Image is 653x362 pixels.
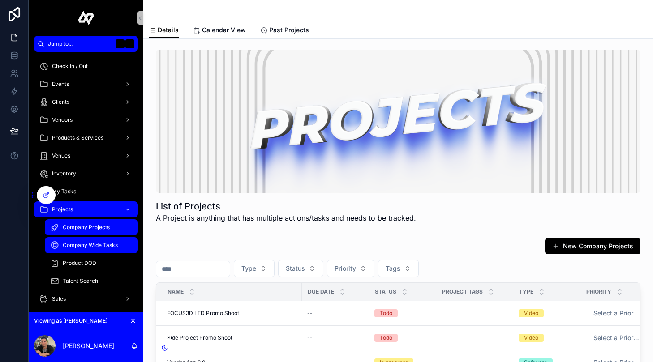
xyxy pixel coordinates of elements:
[52,134,103,141] span: Products & Services
[34,201,138,217] a: Projects
[202,26,246,34] span: Calendar View
[380,309,392,317] div: Todo
[167,310,296,317] a: FOCUS3D LED Promo Shoot
[34,130,138,146] a: Products & Services
[167,334,232,341] span: Side Project Promo Shoot
[193,22,246,40] a: Calendar View
[386,264,400,273] span: Tags
[52,295,66,302] span: Sales
[593,333,640,342] span: Select a Priority
[34,112,138,128] a: Vendors
[63,341,114,350] p: [PERSON_NAME]
[52,116,73,124] span: Vendors
[286,264,305,273] span: Status
[34,36,138,52] button: Jump to...K
[63,224,110,231] span: Company Projects
[149,22,179,39] a: Details
[519,334,575,342] a: Video
[78,11,95,25] img: App logo
[34,148,138,164] a: Venues
[167,334,296,341] a: Side Project Promo Shoot
[126,40,133,47] span: K
[380,334,392,342] div: Todo
[168,288,184,295] span: Name
[52,170,76,177] span: Inventory
[524,309,538,317] div: Video
[234,260,275,277] button: Select Button
[52,152,70,159] span: Venues
[48,40,112,47] span: Jump to...
[545,238,640,254] button: New Company Projects
[34,291,138,307] a: Sales
[269,26,309,34] span: Past Projects
[45,219,138,235] a: Company Projects
[167,310,239,317] span: FOCUS3D LED Promo Shoot
[52,63,88,70] span: Check In / Out
[45,255,138,271] a: Product DOD
[327,260,374,277] button: Select Button
[52,81,69,88] span: Events
[278,260,323,277] button: Select Button
[34,58,138,74] a: Check In / Out
[307,310,364,317] a: --
[374,309,431,317] a: Todo
[519,309,575,317] a: Video
[593,309,640,318] span: Select a Priority
[45,237,138,253] a: Company Wide Tasks
[307,310,313,317] span: --
[586,288,611,295] span: Priority
[308,288,334,295] span: Due Date
[29,52,143,312] div: scrollable content
[241,264,256,273] span: Type
[34,166,138,182] a: Inventory
[519,288,533,295] span: Type
[378,260,419,277] button: Select Button
[34,76,138,92] a: Events
[34,94,138,110] a: Clients
[63,260,96,267] span: Product DOD
[307,334,364,341] a: --
[158,26,179,34] span: Details
[52,188,76,195] span: My Tasks
[524,334,538,342] div: Video
[156,213,416,223] span: A Project is anything that has multiple actions/tasks and needs to be tracked.
[335,264,356,273] span: Priority
[63,277,98,285] span: Talent Search
[52,98,69,106] span: Clients
[374,334,431,342] a: Todo
[260,22,309,40] a: Past Projects
[442,288,483,295] span: Project Tags
[45,273,138,289] a: Talent Search
[63,242,118,249] span: Company Wide Tasks
[34,183,138,200] a: My Tasks
[375,288,396,295] span: Status
[156,200,416,213] h1: List of Projects
[307,334,313,341] span: --
[34,317,107,324] span: Viewing as [PERSON_NAME]
[52,206,73,213] span: Projects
